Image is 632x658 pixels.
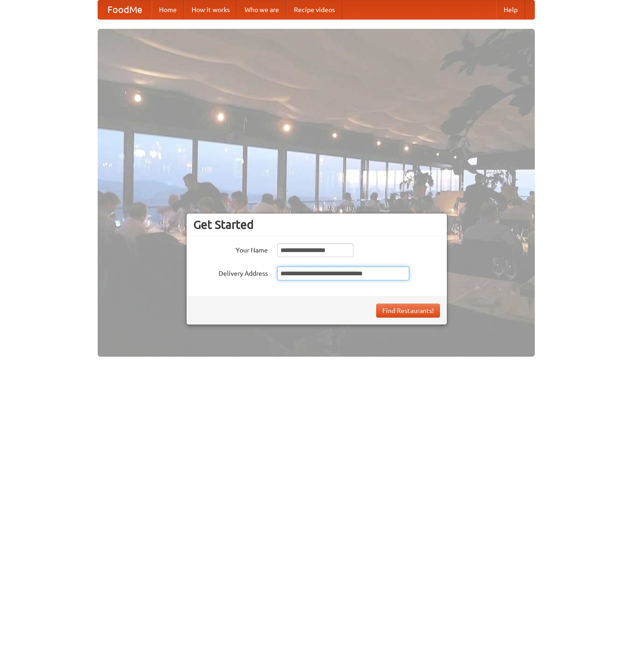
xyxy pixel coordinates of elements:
a: Help [496,0,525,19]
h3: Get Started [193,218,440,232]
a: Who we are [237,0,286,19]
a: FoodMe [98,0,152,19]
a: Recipe videos [286,0,342,19]
label: Your Name [193,243,268,255]
label: Delivery Address [193,266,268,278]
button: Find Restaurants! [376,304,440,318]
a: How it works [184,0,237,19]
a: Home [152,0,184,19]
